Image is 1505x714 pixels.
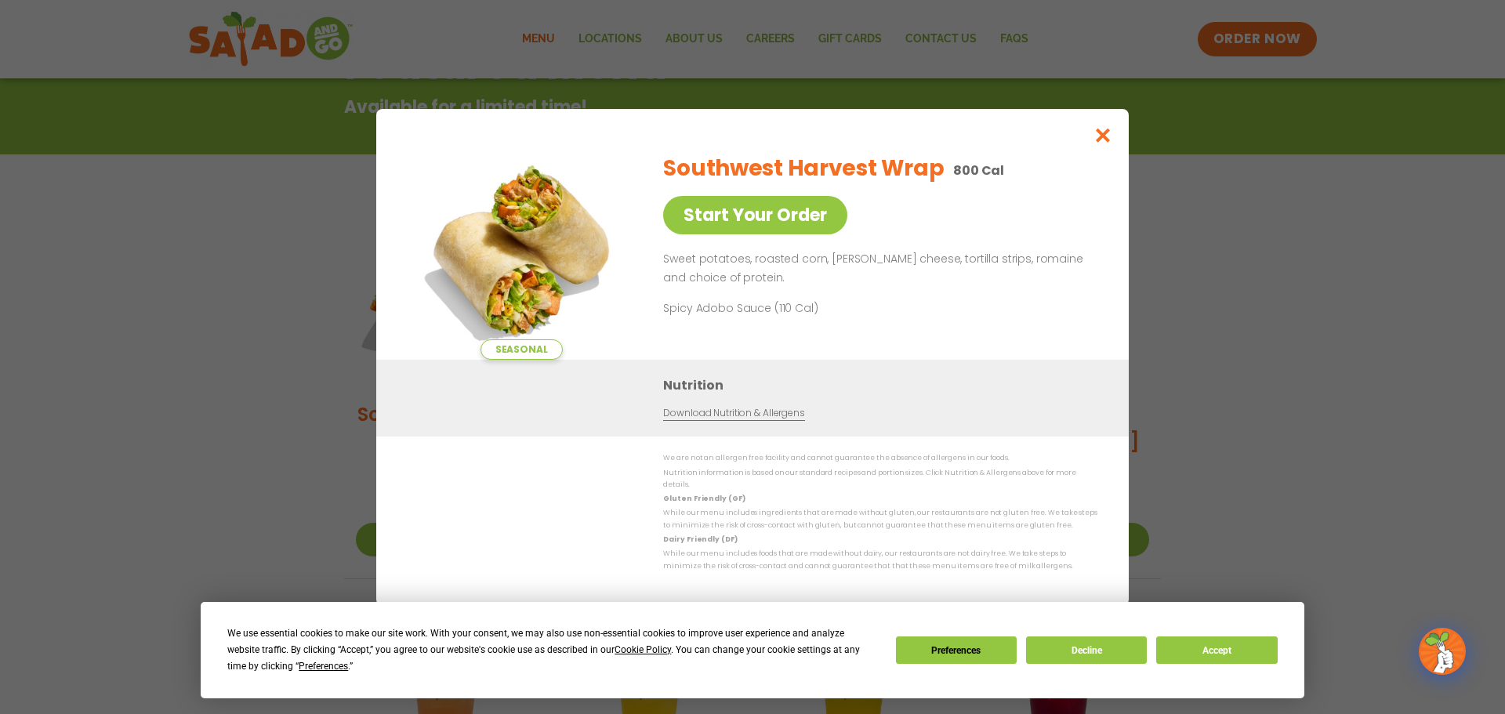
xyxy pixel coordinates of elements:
[663,548,1097,572] p: While our menu includes foods that are made without dairy, our restaurants are not dairy free. We...
[1420,629,1464,673] img: wpChatIcon
[412,140,631,360] img: Featured product photo for Southwest Harvest Wrap
[663,406,804,421] a: Download Nutrition & Allergens
[615,644,671,655] span: Cookie Policy
[1078,109,1129,161] button: Close modal
[663,250,1091,288] p: Sweet potatoes, roasted corn, [PERSON_NAME] cheese, tortilla strips, romaine and choice of protein.
[227,625,876,675] div: We use essential cookies to make our site work. With your consent, we may also use non-essential ...
[953,161,1004,180] p: 800 Cal
[201,602,1304,698] div: Cookie Consent Prompt
[481,339,563,360] span: Seasonal
[663,375,1105,395] h3: Nutrition
[663,466,1097,491] p: Nutrition information is based on our standard recipes and portion sizes. Click Nutrition & Aller...
[663,299,953,316] p: Spicy Adobo Sauce (110 Cal)
[1026,636,1147,664] button: Decline
[663,152,944,185] h2: Southwest Harvest Wrap
[1156,636,1277,664] button: Accept
[663,535,737,544] strong: Dairy Friendly (DF)
[663,494,745,503] strong: Gluten Friendly (GF)
[663,196,847,234] a: Start Your Order
[299,661,348,672] span: Preferences
[663,507,1097,531] p: While our menu includes ingredients that are made without gluten, our restaurants are not gluten ...
[896,636,1017,664] button: Preferences
[663,452,1097,464] p: We are not an allergen free facility and cannot guarantee the absence of allergens in our foods.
